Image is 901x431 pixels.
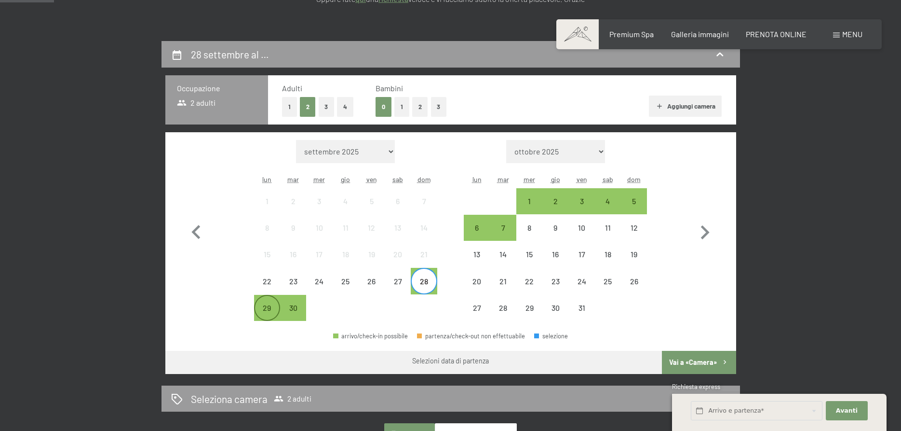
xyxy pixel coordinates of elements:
[621,188,647,214] div: Sun Oct 05 2025
[177,97,216,108] span: 2 adulti
[577,175,587,183] abbr: venerdì
[431,97,447,117] button: 3
[568,268,594,294] div: partenza/check-out non effettuabile
[386,197,410,222] div: 6
[337,97,353,117] button: 4
[333,188,359,214] div: partenza/check-out non effettuabile
[280,268,306,294] div: Tue Sep 23 2025
[568,295,594,321] div: partenza/check-out non effettuabile
[543,304,567,328] div: 30
[490,295,516,321] div: partenza/check-out non effettuabile
[517,278,541,302] div: 22
[621,241,647,267] div: partenza/check-out non effettuabile
[543,197,567,222] div: 2
[622,278,646,302] div: 26
[376,97,391,117] button: 0
[568,215,594,241] div: partenza/check-out non effettuabile
[746,29,807,39] a: PRENOTA ONLINE
[254,268,280,294] div: partenza/check-out non effettuabile
[411,241,437,267] div: partenza/check-out non effettuabile
[543,278,567,302] div: 23
[254,241,280,267] div: partenza/check-out non effettuabile
[306,268,332,294] div: Wed Sep 24 2025
[319,97,335,117] button: 3
[412,97,428,117] button: 2
[517,224,541,248] div: 8
[333,215,359,241] div: Thu Sep 11 2025
[542,215,568,241] div: partenza/check-out non effettuabile
[280,188,306,214] div: partenza/check-out non effettuabile
[595,268,621,294] div: partenza/check-out non effettuabile
[543,250,567,275] div: 16
[411,268,437,294] div: partenza/check-out possibile
[568,188,594,214] div: Fri Oct 03 2025
[281,197,305,222] div: 2
[568,241,594,267] div: Fri Oct 17 2025
[280,268,306,294] div: partenza/check-out non effettuabile
[282,83,302,93] span: Adulti
[490,268,516,294] div: Tue Oct 21 2025
[386,278,410,302] div: 27
[596,278,620,302] div: 25
[516,241,542,267] div: Wed Oct 15 2025
[280,295,306,321] div: Tue Sep 30 2025
[542,241,568,267] div: Thu Oct 16 2025
[516,215,542,241] div: Wed Oct 08 2025
[385,215,411,241] div: Sat Sep 13 2025
[385,215,411,241] div: partenza/check-out non effettuabile
[360,224,384,248] div: 12
[411,188,437,214] div: Sun Sep 07 2025
[516,295,542,321] div: partenza/check-out non effettuabile
[191,48,269,60] h2: 28 settembre al …
[359,188,385,214] div: Fri Sep 05 2025
[385,188,411,214] div: Sat Sep 06 2025
[551,175,560,183] abbr: giovedì
[281,224,305,248] div: 9
[595,215,621,241] div: Sat Oct 11 2025
[609,29,654,39] span: Premium Spa
[280,215,306,241] div: Tue Sep 09 2025
[412,278,436,302] div: 28
[333,241,359,267] div: partenza/check-out non effettuabile
[333,241,359,267] div: Thu Sep 18 2025
[595,241,621,267] div: partenza/check-out non effettuabile
[177,83,256,94] h3: Occupazione
[333,333,408,339] div: arrivo/check-in possibile
[254,215,280,241] div: Mon Sep 08 2025
[842,29,862,39] span: Menu
[333,215,359,241] div: partenza/check-out non effettuabile
[385,268,411,294] div: Sat Sep 27 2025
[300,97,316,117] button: 2
[568,268,594,294] div: Fri Oct 24 2025
[366,175,377,183] abbr: venerdì
[534,333,568,339] div: selezione
[662,351,736,374] button: Vai a «Camera»
[411,268,437,294] div: Sun Sep 28 2025
[255,224,279,248] div: 8
[392,175,403,183] abbr: sabato
[386,250,410,275] div: 20
[542,268,568,294] div: Thu Oct 23 2025
[542,188,568,214] div: partenza/check-out possibile
[254,188,280,214] div: partenza/check-out non effettuabile
[412,250,436,275] div: 21
[516,188,542,214] div: partenza/check-out possibile
[491,224,515,248] div: 7
[517,197,541,222] div: 1
[569,304,593,328] div: 31
[254,215,280,241] div: partenza/check-out non effettuabile
[385,268,411,294] div: partenza/check-out non effettuabile
[307,197,331,222] div: 3
[491,250,515,275] div: 14
[464,241,490,267] div: partenza/check-out non effettuabile
[596,224,620,248] div: 11
[412,197,436,222] div: 7
[622,197,646,222] div: 5
[287,175,299,183] abbr: martedì
[360,197,384,222] div: 5
[516,188,542,214] div: Wed Oct 01 2025
[472,175,482,183] abbr: lunedì
[569,250,593,275] div: 17
[281,304,305,328] div: 30
[254,268,280,294] div: Mon Sep 22 2025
